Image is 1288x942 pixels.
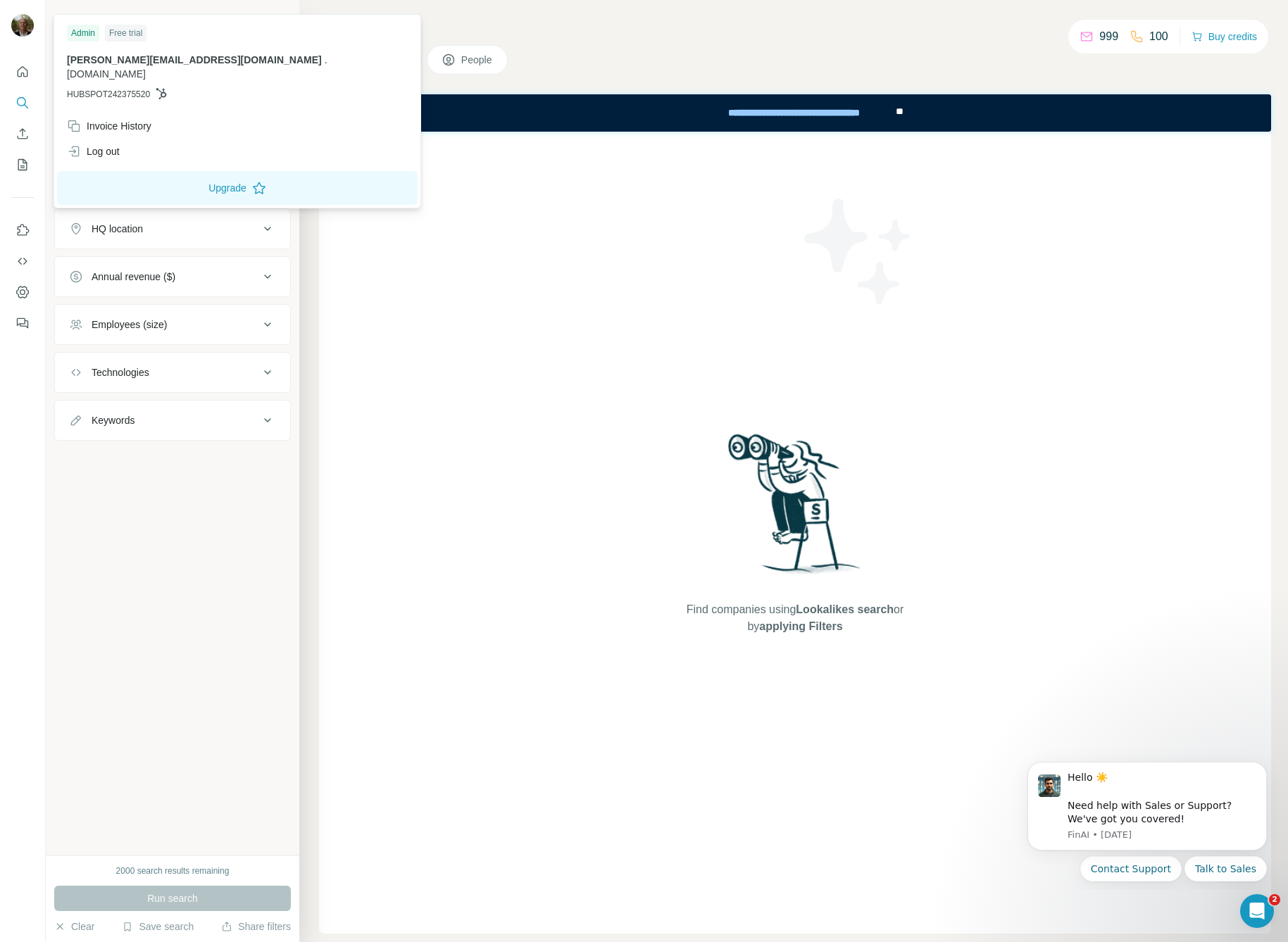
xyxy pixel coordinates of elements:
button: Use Surfe API [11,249,34,274]
iframe: Banner [319,94,1271,132]
span: People [461,53,494,67]
img: Surfe Illustration - Stars [795,188,922,315]
button: Technologies [55,356,290,389]
div: Admin [67,25,99,42]
button: Hide [245,8,299,30]
button: Upgrade [57,171,418,205]
div: Log out [67,144,120,158]
div: Free trial [105,25,146,42]
button: Share filters [221,919,291,934]
span: Lookalikes search [796,603,894,615]
iframe: Intercom notifications message [1006,749,1288,890]
button: HQ location [55,212,290,246]
img: Surfe Illustration - Woman searching with binoculars [722,430,868,587]
div: 2000 search results remaining [116,865,230,877]
button: My lists [11,152,34,177]
button: Employees (size) [55,308,290,341]
span: [PERSON_NAME][EMAIL_ADDRESS][DOMAIN_NAME] [67,54,322,65]
span: . [325,54,327,65]
span: Find companies using or by [682,601,908,635]
button: Clear [54,919,94,934]
p: 999 [1099,28,1118,45]
span: applying Filters [759,620,842,632]
div: Technologies [92,365,149,379]
div: New search [54,13,99,25]
div: Employees (size) [92,318,167,332]
button: Annual revenue ($) [55,260,290,294]
button: Save search [122,919,194,934]
div: HQ location [92,222,143,236]
button: Use Surfe on LinkedIn [11,218,34,243]
h4: Search [319,17,1271,37]
img: Avatar [11,14,34,37]
div: Invoice History [67,119,151,133]
span: 2 [1269,894,1280,905]
button: Buy credits [1192,27,1257,46]
span: HUBSPOT242375520 [67,88,150,101]
button: Dashboard [11,280,34,305]
div: Annual revenue ($) [92,270,175,284]
iframe: Intercom live chat [1240,894,1274,928]
button: Quick start [11,59,34,84]
p: 100 [1149,28,1168,45]
button: Enrich CSV [11,121,34,146]
button: Keywords [55,403,290,437]
span: [DOMAIN_NAME] [67,68,146,80]
button: Search [11,90,34,115]
div: Keywords [92,413,135,427]
button: Feedback [11,310,34,336]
